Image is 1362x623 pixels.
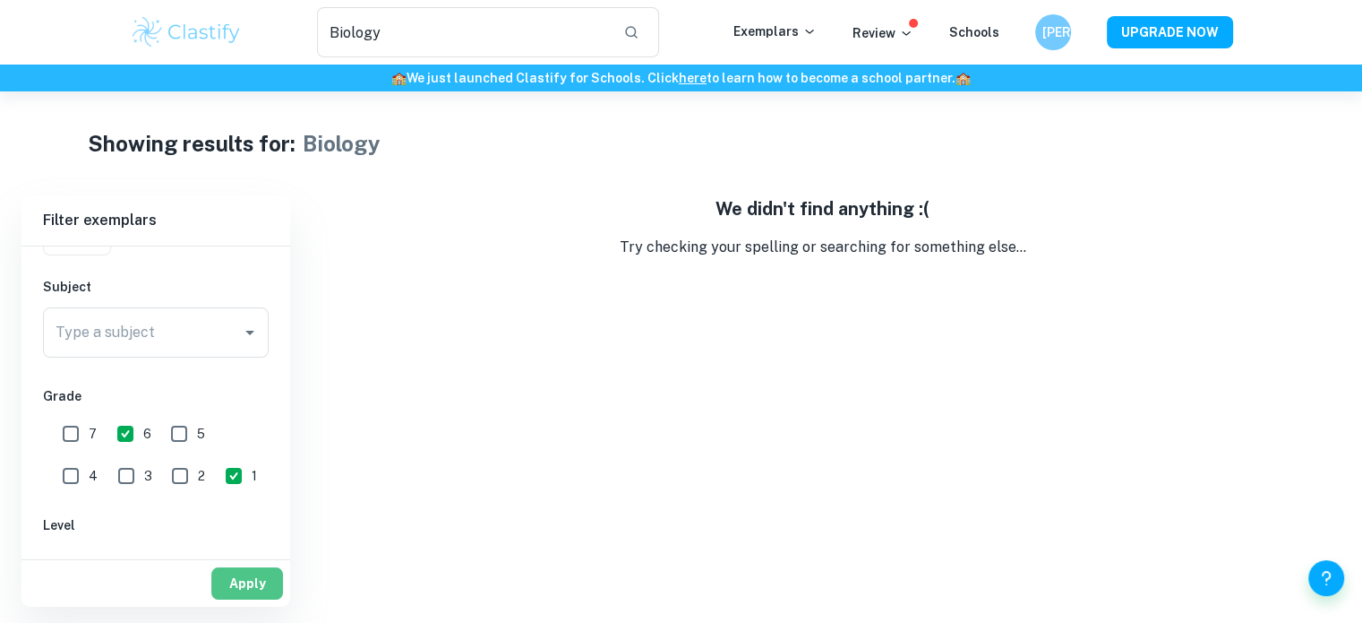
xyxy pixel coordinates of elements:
[679,71,707,85] a: here
[1308,560,1344,596] button: Help and Feedback
[43,277,269,297] h6: Subject
[1042,22,1063,42] h6: [PERSON_NAME]
[237,320,262,345] button: Open
[304,237,1341,258] p: Try checking your spelling or searching for something else...
[252,466,257,486] span: 1
[733,22,817,41] p: Exemplars
[144,466,152,486] span: 3
[89,466,98,486] span: 4
[211,567,283,600] button: Apply
[304,195,1341,222] h5: We didn't find anything :(
[949,25,999,39] a: Schools
[4,68,1358,88] h6: We just launched Clastify for Schools. Click to learn how to become a school partner.
[852,23,913,43] p: Review
[1107,16,1233,48] button: UPGRADE NOW
[317,7,610,57] input: Search for any exemplars...
[88,127,296,160] h1: Showing results for:
[303,127,381,160] h1: Biology
[21,195,290,246] h6: Filter exemplars
[955,71,971,85] span: 🏫
[391,71,407,85] span: 🏫
[1035,14,1071,50] button: [PERSON_NAME]
[130,14,244,50] img: Clastify logo
[43,515,269,535] h6: Level
[143,424,151,444] span: 6
[197,424,205,444] span: 5
[43,386,269,406] h6: Grade
[89,424,97,444] span: 7
[198,466,205,486] span: 2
